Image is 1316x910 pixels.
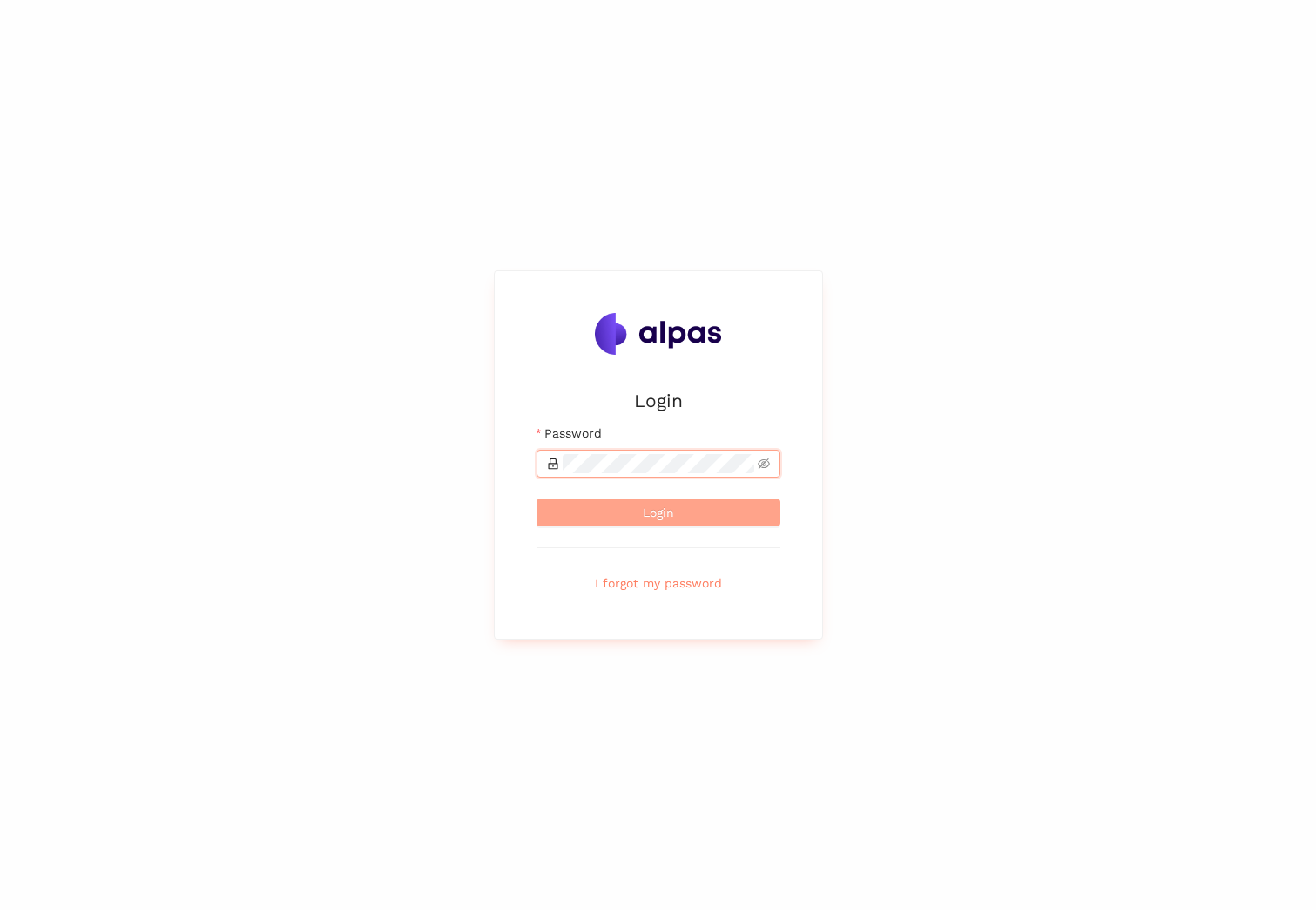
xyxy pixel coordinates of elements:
[547,458,559,470] span: lock
[643,503,674,522] span: Login
[537,386,780,415] h2: Login
[537,424,602,443] label: Password
[537,499,780,526] button: Login
[537,569,780,597] button: I forgot my password
[563,454,754,473] input: Password
[595,574,722,593] span: I forgot my password
[758,458,770,470] span: eye-invisible
[595,313,722,355] img: Alpas.ai Logo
